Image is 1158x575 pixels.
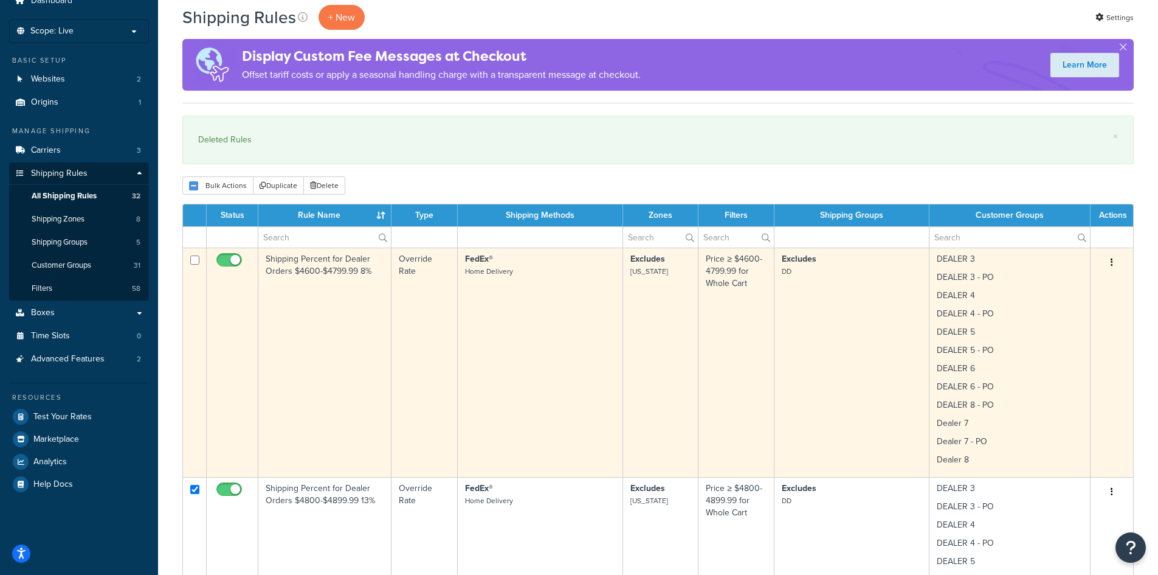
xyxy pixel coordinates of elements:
[9,231,149,254] li: Shipping Groups
[258,227,391,248] input: Search
[30,26,74,37] span: Scope: Live
[136,214,140,225] span: 8
[132,191,140,201] span: 32
[630,482,665,495] strong: Excludes
[32,237,88,248] span: Shipping Groups
[139,97,141,108] span: 1
[937,344,1083,357] p: DEALER 5 - PO
[698,227,774,248] input: Search
[32,284,52,294] span: Filters
[458,204,623,226] th: Shipping Methods
[698,248,774,477] td: Price ≥ $4600-4799.99 for Whole Cart
[9,392,149,403] div: Resources
[782,266,791,277] small: DD
[937,271,1083,284] p: DEALER 3 - PO
[9,126,149,136] div: Manage Shipping
[1113,131,1118,141] a: ×
[9,208,149,231] li: Shipping Zones
[465,266,513,277] small: Home Delivery
[774,204,929,226] th: Shipping Groups
[9,55,149,66] div: Basic Setup
[9,91,149,114] a: Origins 1
[134,260,140,271] span: 31
[31,308,55,318] span: Boxes
[1050,53,1119,77] a: Learn More
[132,284,140,294] span: 58
[937,537,1083,549] p: DEALER 4 - PO
[623,204,699,226] th: Zones
[782,495,791,506] small: DD
[391,204,457,226] th: Type
[929,248,1091,477] td: DEALER 3
[9,185,149,207] li: All Shipping Rules
[31,331,70,341] span: Time Slots
[9,139,149,162] li: Carriers
[929,204,1091,226] th: Customer Groups
[937,326,1083,338] p: DEALER 5
[9,428,149,450] a: Marketplace
[9,473,149,495] a: Help Docs
[937,454,1083,466] p: Dealer 8
[9,68,149,91] a: Websites 2
[9,451,149,473] a: Analytics
[465,482,493,495] strong: FedEx®
[31,74,65,85] span: Websites
[9,254,149,277] a: Customer Groups 31
[9,302,149,324] a: Boxes
[137,331,141,341] span: 0
[698,204,774,226] th: Filters
[782,482,816,495] strong: Excludes
[937,308,1083,320] p: DEALER 4 - PO
[258,204,391,226] th: Rule Name : activate to sort column ascending
[9,348,149,371] a: Advanced Features 2
[319,5,365,30] p: + New
[207,204,258,226] th: Status
[937,519,1083,531] p: DEALER 4
[782,253,816,265] strong: Excludes
[1095,9,1134,26] a: Settings
[937,381,1083,393] p: DEALER 6 - PO
[32,191,97,201] span: All Shipping Rules
[31,354,105,364] span: Advanced Features
[253,176,304,195] button: Duplicate
[31,169,88,179] span: Shipping Rules
[32,260,91,271] span: Customer Groups
[9,277,149,300] a: Filters 58
[937,363,1083,375] p: DEALER 6
[9,348,149,371] li: Advanced Features
[9,91,149,114] li: Origins
[33,457,67,467] span: Analytics
[31,97,58,108] span: Origins
[31,145,61,156] span: Carriers
[258,248,391,477] td: Shipping Percent for Dealer Orders $4600-$4799.99 8%
[937,501,1083,513] p: DEALER 3 - PO
[391,248,457,477] td: Override Rate
[33,412,92,422] span: Test Your Rates
[623,227,698,248] input: Search
[630,253,665,265] strong: Excludes
[137,354,141,364] span: 2
[242,66,641,83] p: Offset tariff costs or apply a seasonal handling charge with a transparent message at checkout.
[9,68,149,91] li: Websites
[9,254,149,277] li: Customer Groups
[182,39,242,91] img: duties-banner-06bc72dcb5fe05cb3f9472aba00be2ae8eb53ab6f0d8bb03d382ba314ac3c341.png
[9,231,149,254] a: Shipping Groups 5
[137,145,141,156] span: 3
[937,399,1083,411] p: DEALER 8 - PO
[32,214,84,225] span: Shipping Zones
[33,479,73,490] span: Help Docs
[465,495,513,506] small: Home Delivery
[937,417,1083,430] p: Dealer 7
[9,325,149,347] li: Time Slots
[9,139,149,162] a: Carriers 3
[9,162,149,185] a: Shipping Rules
[9,185,149,207] a: All Shipping Rules 32
[9,406,149,428] a: Test Your Rates
[9,277,149,300] li: Filters
[9,325,149,347] a: Time Slots 0
[937,290,1083,302] p: DEALER 4
[937,436,1083,448] p: Dealer 7 - PO
[303,176,345,195] button: Delete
